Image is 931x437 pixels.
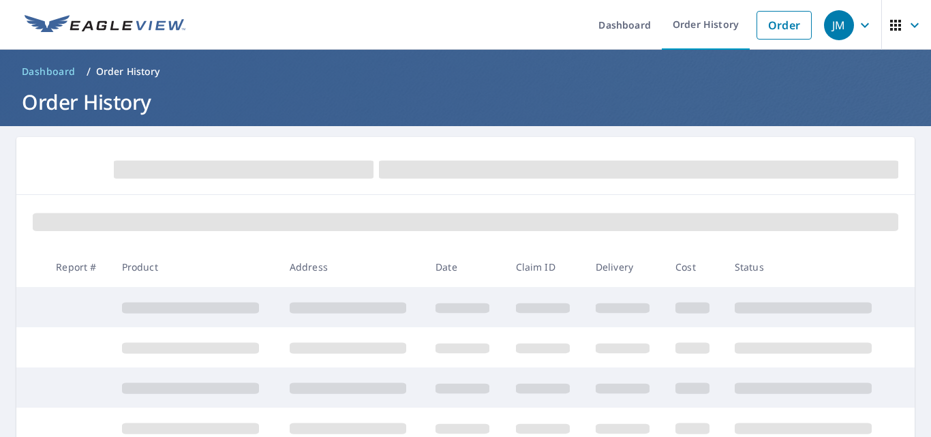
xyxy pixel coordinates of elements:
th: Date [425,247,504,287]
th: Product [111,247,279,287]
th: Status [724,247,891,287]
th: Address [279,247,425,287]
th: Delivery [585,247,665,287]
a: Order [757,11,812,40]
li: / [87,63,91,80]
th: Report # [45,247,110,287]
img: EV Logo [25,15,185,35]
h1: Order History [16,88,915,116]
span: Dashboard [22,65,76,78]
nav: breadcrumb [16,61,915,82]
div: JM [824,10,854,40]
th: Claim ID [505,247,585,287]
a: Dashboard [16,61,81,82]
th: Cost [665,247,724,287]
p: Order History [96,65,160,78]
